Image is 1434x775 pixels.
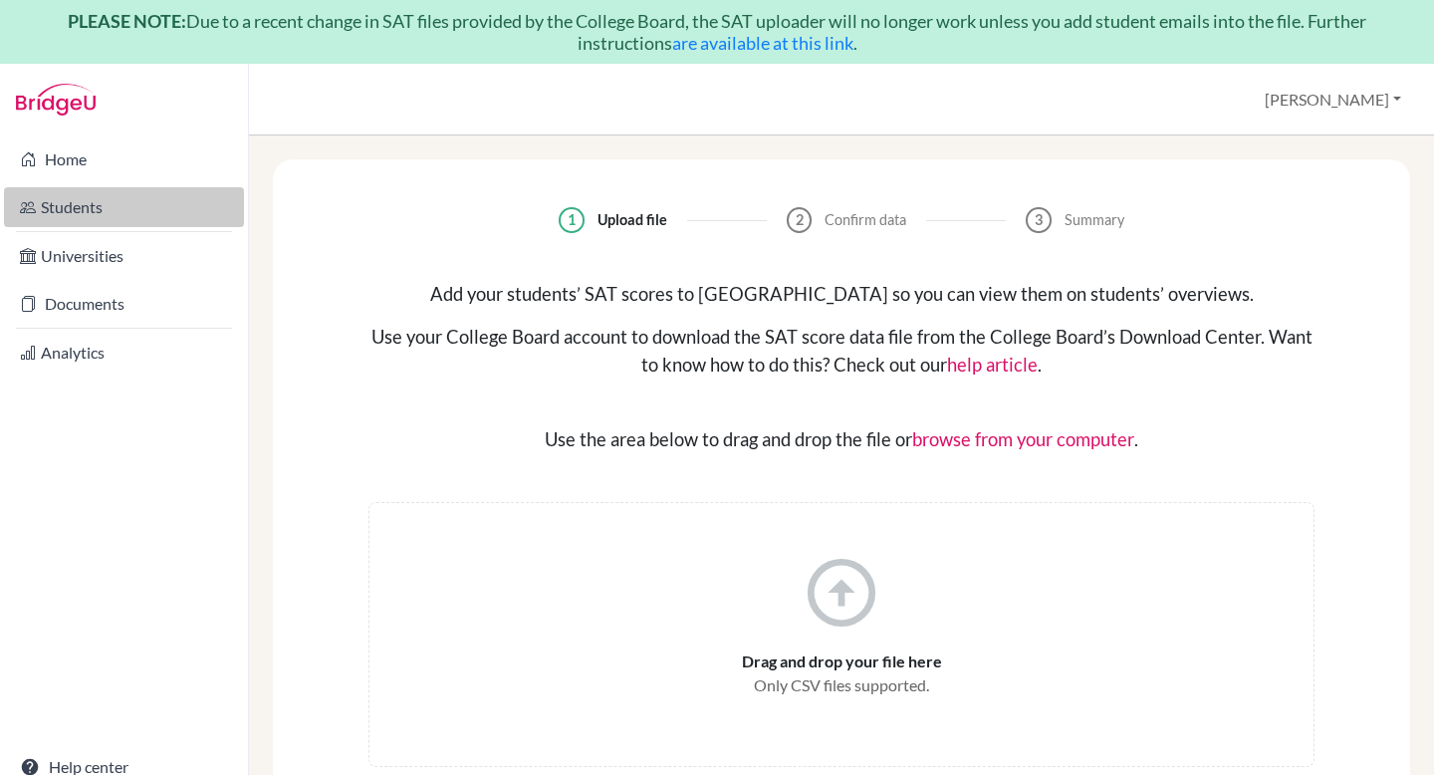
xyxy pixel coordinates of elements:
[4,187,244,227] a: Students
[787,207,813,233] div: 2
[4,284,244,324] a: Documents
[4,236,244,276] a: Universities
[1026,207,1052,233] div: 3
[4,333,244,373] a: Analytics
[754,673,929,697] span: Only CSV files supported.
[801,552,882,634] i: arrow_circle_up
[1256,81,1410,119] button: [PERSON_NAME]
[16,84,96,116] img: Bridge-U
[742,649,942,673] span: Drag and drop your file here
[559,207,585,233] div: 1
[368,324,1314,379] div: Use your College Board account to download the SAT score data file from the College Board’s Downl...
[368,281,1314,309] div: Add your students’ SAT scores to [GEOGRAPHIC_DATA] so you can view them on students’ overviews.
[825,209,906,231] div: Confirm data
[947,354,1038,376] a: help article
[368,426,1314,454] div: Use the area below to drag and drop the file or .
[597,209,667,231] div: Upload file
[1065,209,1124,231] div: Summary
[4,139,244,179] a: Home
